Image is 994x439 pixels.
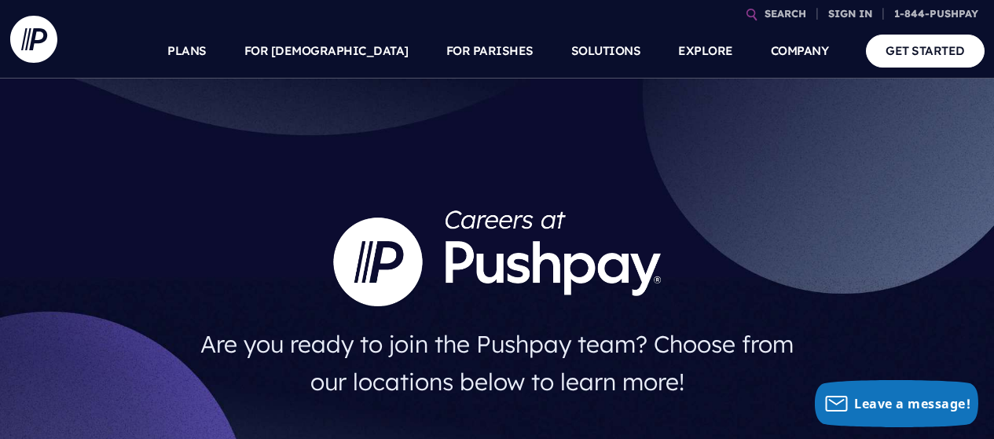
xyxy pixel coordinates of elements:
[167,24,207,79] a: PLANS
[571,24,641,79] a: SOLUTIONS
[854,395,970,412] span: Leave a message!
[244,24,409,79] a: FOR [DEMOGRAPHIC_DATA]
[866,35,985,67] a: GET STARTED
[678,24,733,79] a: EXPLORE
[815,380,978,427] button: Leave a message!
[446,24,534,79] a: FOR PARISHES
[185,319,809,407] h4: Are you ready to join the Pushpay team? Choose from our locations below to learn more!
[771,24,829,79] a: COMPANY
